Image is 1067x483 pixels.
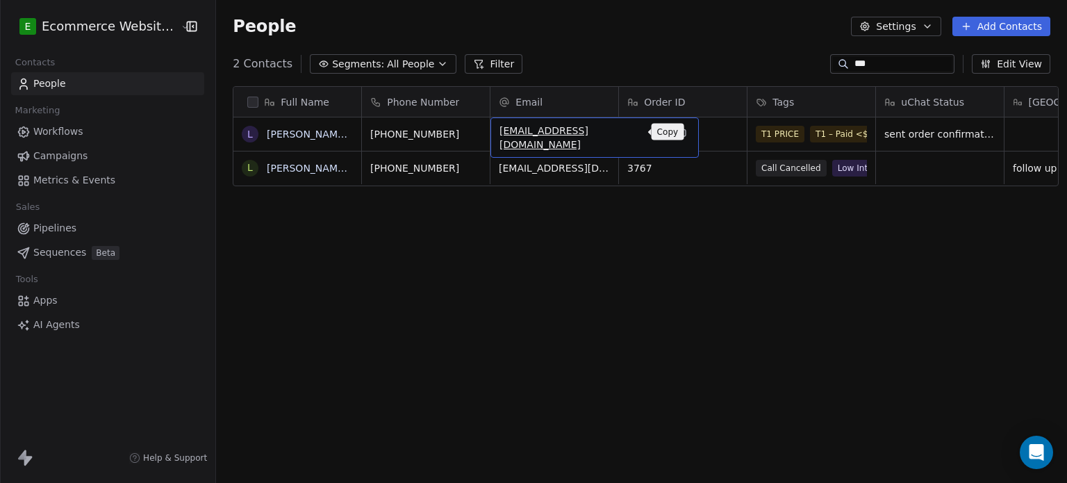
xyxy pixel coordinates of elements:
[17,15,171,38] button: EEcommerce Website Builder
[281,95,329,109] span: Full Name
[11,241,204,264] a: SequencesBeta
[884,127,995,141] span: sent order confirmation
[233,16,296,37] span: People
[11,217,204,240] a: Pipelines
[499,124,665,152] span: [EMAIL_ADDRESS][DOMAIN_NAME]
[370,161,481,175] span: [PHONE_NUMBER]
[11,289,204,312] a: Apps
[490,87,618,117] div: Email
[247,161,253,175] div: L
[42,17,177,35] span: Ecommerce Website Builder
[370,127,481,141] span: [PHONE_NUMBER]
[233,56,292,72] span: 2 Contacts
[10,269,44,290] span: Tools
[756,126,804,142] span: T1 PRICE
[9,100,66,121] span: Marketing
[11,120,204,143] a: Workflows
[876,87,1004,117] div: uChat Status
[627,161,738,175] span: 3767
[33,124,83,139] span: Workflows
[756,160,827,177] span: Call Cancelled
[619,87,747,117] div: Order ID
[33,149,88,163] span: Campaigns
[233,87,361,117] div: Full Name
[33,221,76,236] span: Pipelines
[247,127,253,142] div: L
[11,145,204,167] a: Campaigns
[33,318,80,332] span: AI Agents
[644,95,685,109] span: Order ID
[832,160,930,177] span: Low Intent (by price)
[901,95,964,109] span: uChat Status
[11,313,204,336] a: AI Agents
[143,452,207,464] span: Help & Support
[657,126,679,138] p: Copy
[362,87,490,117] div: Phone Number
[747,87,875,117] div: Tags
[233,117,362,479] div: grid
[515,95,543,109] span: Email
[33,293,58,308] span: Apps
[267,129,431,140] a: [PERSON_NAME] [PERSON_NAME]
[10,197,46,218] span: Sales
[387,57,434,72] span: All People
[952,17,1050,36] button: Add Contacts
[25,19,31,33] span: E
[9,52,61,73] span: Contacts
[1020,436,1053,469] div: Open Intercom Messenger
[499,161,610,175] span: [EMAIL_ADDRESS][DOMAIN_NAME]
[810,126,889,142] span: T1 – Paid <$199
[11,72,204,95] a: People
[33,173,115,188] span: Metrics & Events
[387,95,459,109] span: Phone Number
[33,245,86,260] span: Sequences
[267,163,431,174] a: [PERSON_NAME] [PERSON_NAME]
[129,452,207,464] a: Help & Support
[972,54,1050,74] button: Edit View
[11,169,204,192] a: Metrics & Events
[851,17,941,36] button: Settings
[33,76,66,91] span: People
[332,57,384,72] span: Segments:
[92,246,119,260] span: Beta
[772,95,794,109] span: Tags
[465,54,522,74] button: Filter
